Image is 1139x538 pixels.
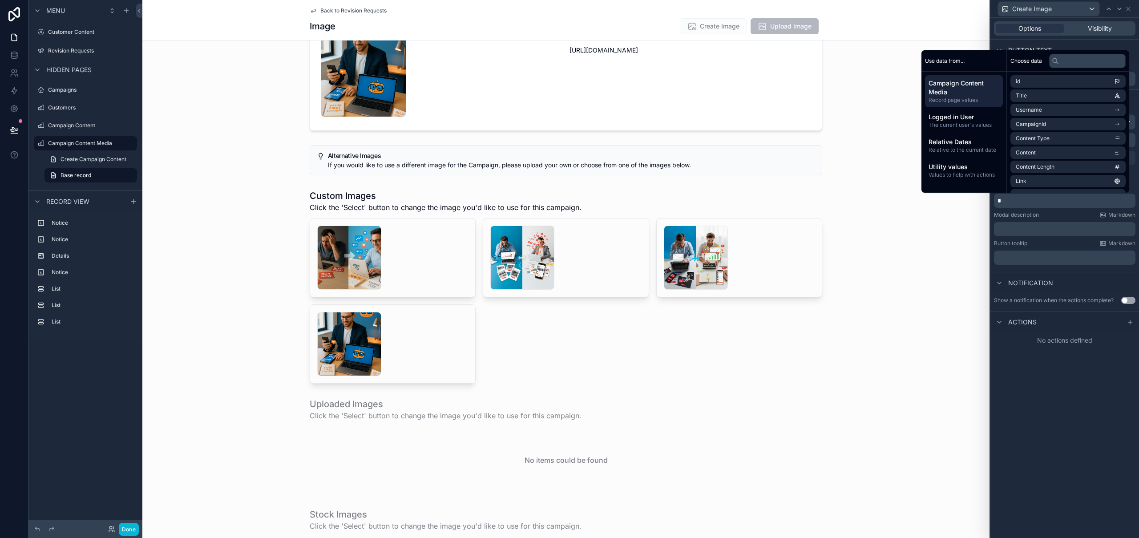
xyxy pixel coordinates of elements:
a: Customer Content [34,25,137,39]
label: Customer Content [48,28,135,36]
label: Revision Requests [48,47,135,54]
a: Campaign Content Media [34,136,137,150]
label: List [52,285,133,292]
span: Base record [61,172,91,179]
div: scrollable content [921,72,1006,186]
span: Relative Dates [929,138,999,146]
div: No actions defined [990,332,1139,348]
span: Markdown [1108,211,1135,218]
span: Record view [46,197,89,206]
span: Visibility [1088,24,1112,33]
span: Options [1018,24,1041,33]
div: scrollable content [994,194,1135,208]
span: Values to help with actions [929,171,999,178]
span: Relative to the current date [929,146,999,154]
span: Utility values [929,162,999,171]
span: Actions [1008,318,1037,327]
span: Choose data [1010,57,1042,65]
span: Markdown [1108,240,1135,247]
span: Button text [1008,46,1052,55]
a: Markdown [1099,211,1135,218]
label: Details [52,252,133,259]
label: Campaign Content Media [48,140,132,147]
label: Notice [52,219,133,227]
label: Modal description [994,211,1039,218]
span: Hidden pages [46,65,92,74]
span: Campaign Content Media [929,79,999,97]
label: Customers [48,104,135,111]
span: Notification [1008,279,1053,287]
span: Logged in User [929,113,999,121]
a: Campaign Content [34,118,137,133]
a: Create Campaign Content [44,152,137,166]
h1: Image [310,20,335,32]
a: Customers [34,101,137,115]
span: Create Campaign Content [61,156,126,163]
a: Back to Revision Requests [310,7,387,14]
label: Campaign Content [48,122,135,129]
a: Campaigns [34,83,137,97]
div: scrollable content [994,251,1135,265]
a: Base record [44,168,137,182]
label: Notice [52,236,133,243]
span: Create Image [1012,4,1052,13]
button: Create Image [998,1,1100,16]
div: Show a notification when the actions complete? [994,297,1114,304]
span: The current user's values [929,121,999,129]
label: List [52,318,133,325]
span: Menu [46,6,65,15]
label: List [52,302,133,309]
div: scrollable content [28,212,142,338]
a: Revision Requests [34,44,137,58]
label: Campaigns [48,86,135,93]
label: Button tooltip [994,240,1027,247]
a: Markdown [1099,240,1135,247]
span: Record page values [929,97,999,104]
span: Back to Revision Requests [320,7,387,14]
span: Use data from... [925,57,965,65]
div: scrollable content [994,222,1135,236]
label: Notice [52,269,133,276]
button: Done [119,523,139,536]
